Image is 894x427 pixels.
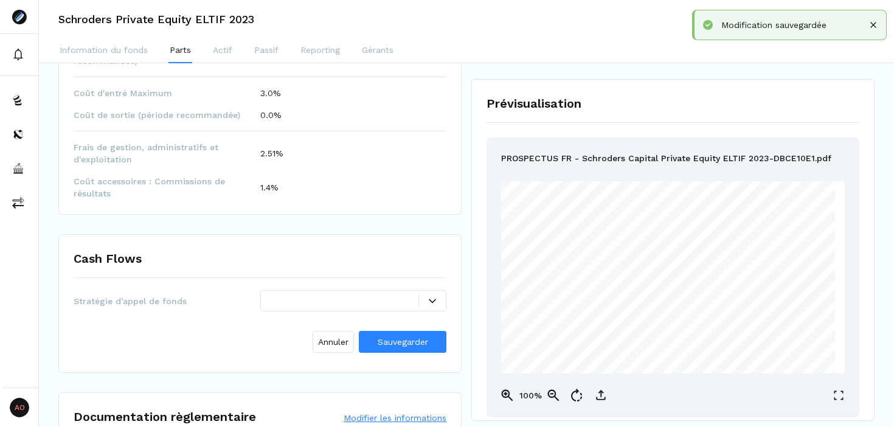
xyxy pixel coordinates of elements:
button: Actif [212,39,234,63]
p: Gérants [362,44,393,57]
span: Juin 2025 [674,227,707,234]
button: Parts [168,39,192,63]
span: Coût accessoires : Commissions de résultats [74,175,260,200]
h1: Cash Flows [74,249,142,268]
button: funds [2,86,36,115]
p: Information du fonds [60,44,148,57]
h3: Schroders Private Equity ELTIF 2023 [58,14,254,25]
button: Reporting [299,39,341,63]
span: Frais de gestion, administratifs et d'exploitation [74,141,260,165]
p: PROSPECTUS FR - Schroders Capital Private Equity ELTIF 2023-DBCE10E1.pdf [501,152,831,167]
span: Schroders Capital [674,198,778,210]
img: funds [12,94,24,106]
div: Modification sauvegardée [721,19,867,31]
span: AO [10,398,29,417]
p: 100% [518,389,542,402]
button: Gérants [361,39,395,63]
p: 1.4% [260,181,279,193]
p: 3.0% [260,87,281,99]
span: Prospectus [674,213,739,225]
span: Sauvegarder [378,337,428,347]
h1: Documentation règlementaire [74,408,256,426]
span: Coût d'entré Maximum [74,87,260,99]
p: Reporting [300,44,340,57]
p: Parts [170,44,191,57]
button: Passif [253,39,280,63]
span: Coût de sortie (période recommandée) [74,109,260,121]
p: Passif [254,44,279,57]
img: distributors [12,128,24,141]
p: 0.0% [260,109,282,121]
h1: Prévisualisation [487,94,859,113]
button: distributors [2,120,36,149]
button: Annuler [313,331,354,353]
span: [GEOGRAPHIC_DATA] [674,268,809,280]
img: asset-managers [12,162,24,175]
span: Annuler [318,336,348,349]
button: asset-managers [2,154,36,183]
p: 2.51% [260,147,283,159]
p: Actif [213,44,232,57]
button: Information du fonds [58,39,149,63]
button: Modifier les informations [344,412,446,424]
button: commissions [2,188,36,217]
img: commissions [12,196,24,209]
span: Stratégie d'appel de fonds [74,295,260,307]
button: Sauvegarder [359,331,446,353]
